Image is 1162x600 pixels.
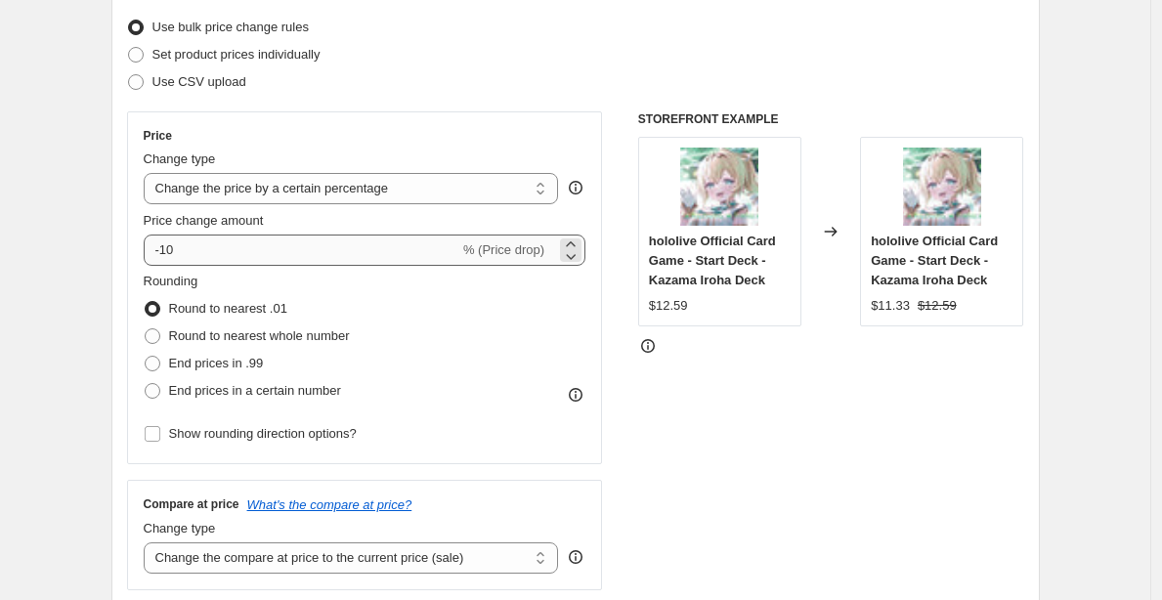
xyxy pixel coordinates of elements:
span: Price change amount [144,213,264,228]
span: % (Price drop) [463,242,544,257]
span: Set product prices individually [152,47,321,62]
h3: Compare at price [144,496,239,512]
span: Round to nearest .01 [169,301,287,316]
span: Change type [144,521,216,536]
input: -15 [144,235,459,266]
div: $12.59 [649,296,688,316]
span: Rounding [144,274,198,288]
h3: Price [144,128,172,144]
span: End prices in .99 [169,356,264,370]
span: Round to nearest whole number [169,328,350,343]
span: End prices in a certain number [169,383,341,398]
button: What's the compare at price? [247,497,412,512]
span: hololive Official Card Game - Start Deck - Kazama Iroha Deck [871,234,998,287]
span: Use bulk price change rules [152,20,309,34]
strike: $12.59 [918,296,957,316]
h6: STOREFRONT EXAMPLE [638,111,1024,127]
div: help [566,178,585,197]
span: Change type [144,151,216,166]
div: $11.33 [871,296,910,316]
img: GzwBIbRbAAAXMld_80x.jpg [680,148,758,226]
span: Show rounding direction options? [169,426,357,441]
img: GzwBIbRbAAAXMld_80x.jpg [903,148,981,226]
div: help [566,547,585,567]
span: Use CSV upload [152,74,246,89]
span: hololive Official Card Game - Start Deck - Kazama Iroha Deck [649,234,776,287]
